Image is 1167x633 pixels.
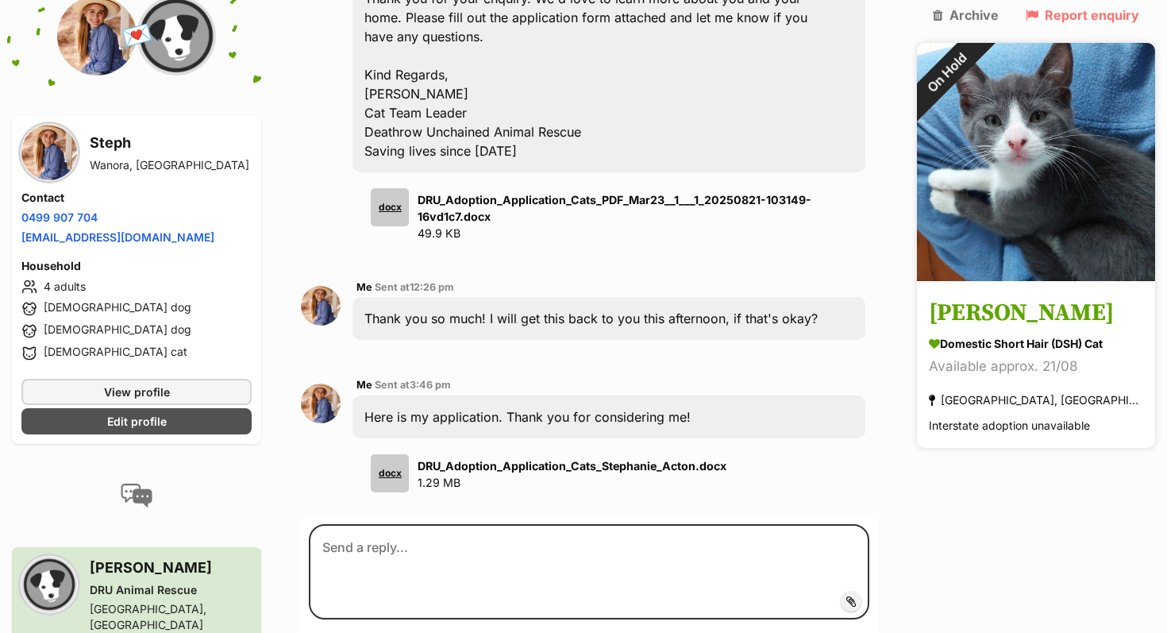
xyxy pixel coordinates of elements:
[418,459,726,473] strong: DRU_Adoption_Application_Cats_Stephanie_Acton.docx
[929,419,1090,433] span: Interstate adoption unavailable
[929,336,1143,353] div: Domestic Short Hair (DSH) Cat
[929,296,1143,332] h3: [PERSON_NAME]
[410,379,451,391] span: 3:46 pm
[90,132,249,154] h3: Steph
[917,43,1155,281] img: Vinnie
[352,297,865,340] div: Thank you so much! I will get this back to you this afternoon, if that's okay?
[1026,8,1139,22] a: Report enquiry
[21,125,77,180] img: Steph profile pic
[356,379,372,391] span: Me
[90,157,249,173] div: Wanora, [GEOGRAPHIC_DATA]
[371,188,409,226] div: docx
[90,582,252,598] div: DRU Animal Rescue
[933,8,999,22] a: Archive
[21,344,252,363] li: [DEMOGRAPHIC_DATA] cat
[917,284,1155,449] a: [PERSON_NAME] Domestic Short Hair (DSH) Cat Available approx. 21/08 [GEOGRAPHIC_DATA], [GEOGRAPHI...
[90,601,252,633] div: [GEOGRAPHIC_DATA], [GEOGRAPHIC_DATA]
[21,210,98,224] a: 0499 907 704
[418,476,460,489] span: 1.29 MB
[21,258,252,274] h4: Household
[21,277,252,296] li: 4 adults
[104,384,170,400] span: View profile
[21,379,252,405] a: View profile
[90,557,252,579] h3: [PERSON_NAME]
[301,384,341,423] img: Steph profile pic
[352,396,865,438] div: Here is my application. Thank you for considering me!
[895,21,998,125] div: On Hold
[917,268,1155,284] a: On Hold
[21,299,252,318] li: [DEMOGRAPHIC_DATA] dog
[107,413,167,430] span: Edit profile
[418,193,811,223] strong: DRU_Adoption_Application_Cats_PDF_Mar23__1___1_20250821-103149-16vd1c7.docx
[929,390,1143,411] div: [GEOGRAPHIC_DATA], [GEOGRAPHIC_DATA]
[21,557,77,612] img: DRU Animal Rescue profile pic
[119,18,155,52] span: 💌
[21,408,252,434] a: Edit profile
[121,484,152,508] img: conversation-icon-4a6f8262b818ee0b60e3300018af0b2d0b884aa5de6e9bcb8d3d4eeb1a70a7c4.svg
[21,230,214,244] a: [EMAIL_ADDRESS][DOMAIN_NAME]
[929,357,1143,378] div: Available approx. 21/08
[364,454,409,492] a: docx
[371,454,409,492] div: docx
[21,322,252,341] li: [DEMOGRAPHIC_DATA] dog
[21,190,252,206] h4: Contact
[375,281,454,293] span: Sent at
[301,286,341,326] img: Steph profile pic
[375,379,451,391] span: Sent at
[418,226,460,240] span: 49.9 KB
[364,188,409,242] a: docx
[410,281,454,293] span: 12:26 pm
[356,281,372,293] span: Me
